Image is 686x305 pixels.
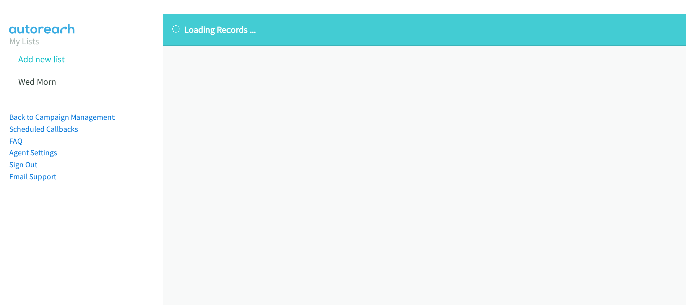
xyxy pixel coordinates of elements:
[172,23,677,36] p: Loading Records ...
[9,172,56,181] a: Email Support
[9,124,78,134] a: Scheduled Callbacks
[9,160,37,169] a: Sign Out
[9,136,22,146] a: FAQ
[9,35,39,47] a: My Lists
[18,53,65,65] a: Add new list
[9,112,115,122] a: Back to Campaign Management
[18,76,56,87] a: Wed Morn
[9,148,57,157] a: Agent Settings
